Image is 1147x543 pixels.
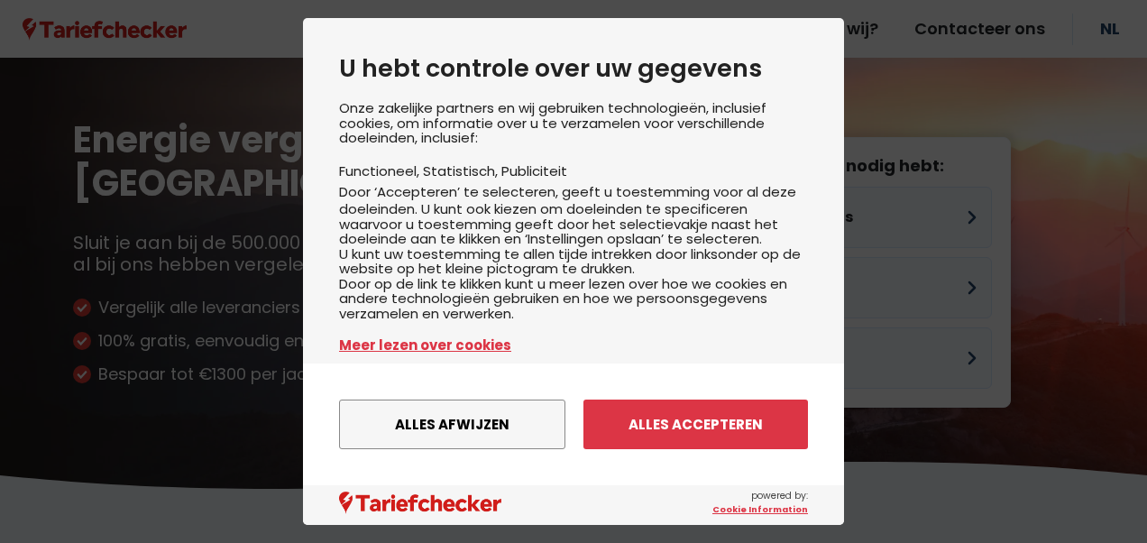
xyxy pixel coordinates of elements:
[303,364,844,485] div: menu
[339,101,808,406] div: Onze zakelijke partners en wij gebruiken technologieën, inclusief cookies, om informatie over u t...
[423,161,501,180] li: Statistisch
[712,489,808,516] span: powered by:
[583,400,808,449] button: Alles accepteren
[501,161,567,180] li: Publiciteit
[339,161,423,180] li: Functioneel
[339,400,565,449] button: Alles afwijzen
[339,335,808,355] a: Meer lezen over cookies
[339,492,501,514] img: logo
[339,54,808,83] h2: U hebt controle over uw gegevens
[712,503,808,516] a: Cookie Information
